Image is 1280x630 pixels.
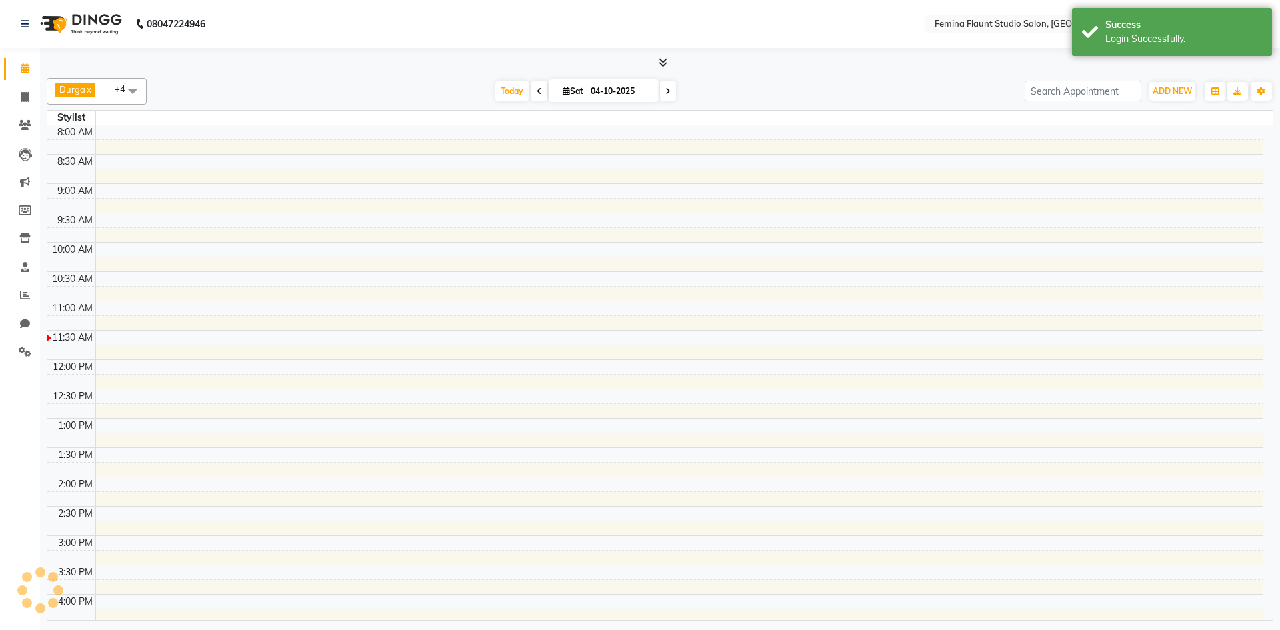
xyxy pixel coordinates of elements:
span: Today [495,81,529,101]
span: Durga [59,84,85,95]
div: 12:30 PM [50,389,95,403]
div: 3:30 PM [55,565,95,579]
div: 2:30 PM [55,507,95,521]
span: ADD NEW [1153,86,1192,96]
div: 9:30 AM [55,213,95,227]
div: 11:00 AM [49,301,95,315]
span: Sat [559,86,587,96]
div: 12:00 PM [50,360,95,374]
div: 11:30 AM [49,331,95,345]
div: 3:00 PM [55,536,95,550]
div: Stylist [47,111,95,125]
div: Success [1105,18,1262,32]
div: Login Successfully. [1105,32,1262,46]
div: 1:00 PM [55,419,95,433]
div: 1:30 PM [55,448,95,462]
div: 8:30 AM [55,155,95,169]
b: 08047224946 [147,5,205,43]
div: 10:00 AM [49,243,95,257]
img: logo [34,5,125,43]
div: 10:30 AM [49,272,95,286]
input: Search Appointment [1025,81,1141,101]
div: 8:00 AM [55,125,95,139]
div: 9:00 AM [55,184,95,198]
button: ADD NEW [1149,82,1195,101]
div: 2:00 PM [55,477,95,491]
a: x [85,84,91,95]
span: +4 [115,83,135,94]
div: 4:00 PM [55,595,95,609]
input: 2025-10-04 [587,81,653,101]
